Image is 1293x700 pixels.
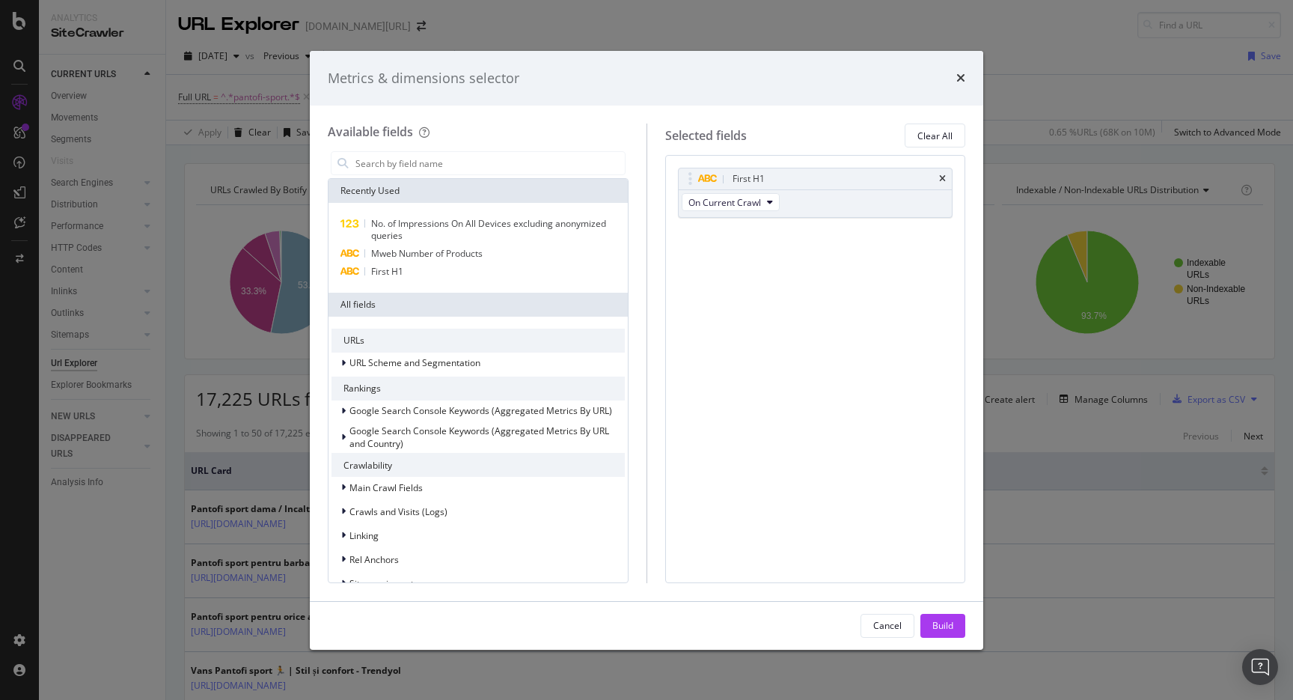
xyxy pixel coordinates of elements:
span: On Current Crawl [688,196,761,209]
div: Selected fields [665,127,747,144]
div: Rankings [331,377,625,401]
div: Clear All [917,130,953,142]
div: URLs [331,329,625,353]
span: Sitemap import [349,577,414,590]
div: Available fields [328,124,413,140]
button: Cancel [861,614,914,638]
div: times [956,69,965,88]
div: Cancel [873,619,902,632]
span: Mweb Number of Products [371,247,483,260]
span: Crawls and Visits (Logs) [349,505,447,518]
span: URL Scheme and Segmentation [349,356,480,369]
span: First H1 [371,265,403,278]
div: times [939,174,946,183]
span: Linking [349,529,379,542]
div: Crawlability [331,453,625,477]
span: Google Search Console Keywords (Aggregated Metrics By URL and Country) [349,424,609,450]
div: First H1 [733,171,765,186]
input: Search by field name [354,152,625,174]
div: Open Intercom Messenger [1242,649,1278,685]
span: Rel Anchors [349,553,399,566]
button: Build [920,614,965,638]
button: On Current Crawl [682,193,780,211]
div: All fields [328,293,628,317]
div: modal [310,51,983,650]
span: Main Crawl Fields [349,481,423,494]
div: Metrics & dimensions selector [328,69,519,88]
div: First H1timesOn Current Crawl [678,168,953,218]
div: Recently Used [328,179,628,203]
span: Google Search Console Keywords (Aggregated Metrics By URL) [349,404,612,417]
button: Clear All [905,124,965,147]
div: Build [932,619,953,632]
span: No. of Impressions On All Devices excluding anonymized queries [371,217,606,242]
